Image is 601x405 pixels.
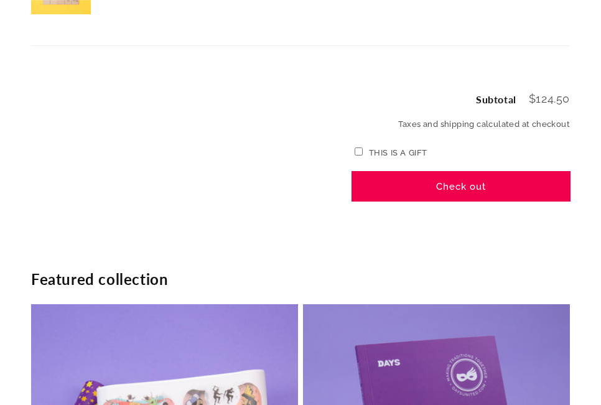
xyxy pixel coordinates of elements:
[31,269,570,289] h2: Featured collection
[352,172,570,201] button: Check out
[352,207,570,241] iframe: PayPal-paypal
[352,118,570,131] small: Taxes and shipping calculated at checkout
[369,148,427,157] label: This is a gift
[529,92,570,105] span: $124.50
[476,95,516,105] h2: Subtotal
